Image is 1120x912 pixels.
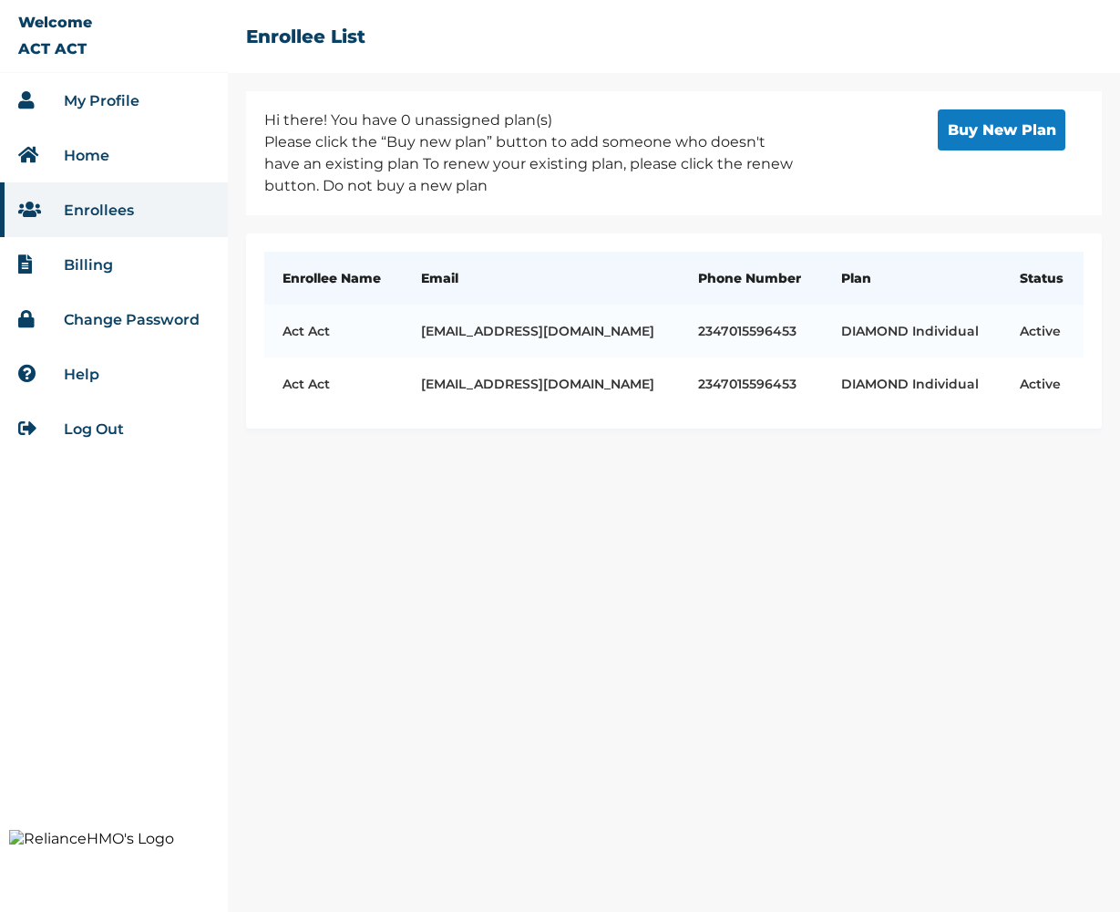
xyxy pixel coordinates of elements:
th: Email [403,252,680,305]
h2: Enrollee List [246,26,365,47]
a: My Profile [64,92,139,109]
td: Act Act [264,358,403,410]
td: 2347015596453 [680,358,823,410]
td: active [1002,358,1084,410]
p: Welcome [18,14,92,31]
a: Enrollees [64,202,134,219]
th: Plan [823,252,1002,305]
th: Phone Number [680,252,823,305]
a: Log Out [64,420,124,438]
td: DIAMOND Individual [823,358,1002,410]
button: Buy New Plan [938,109,1065,150]
a: Change Password [64,311,200,328]
img: RelianceHMO's Logo [9,830,219,847]
p: ACT ACT [18,40,87,57]
p: Please click the “Buy new plan” button to add someone who doesn't have an existing plan To renew ... [264,131,802,197]
td: active [1002,305,1084,358]
td: 2347015596453 [680,305,823,358]
a: Home [64,147,109,164]
p: Hi there! You have 0 unassigned plan(s) [264,109,802,131]
a: Billing [64,256,113,274]
th: Enrollee Name [264,252,403,305]
td: DIAMOND Individual [823,305,1002,358]
th: Status [1002,252,1084,305]
a: Help [64,366,99,383]
td: Act Act [264,305,403,358]
td: [EMAIL_ADDRESS][DOMAIN_NAME] [403,358,680,410]
td: [EMAIL_ADDRESS][DOMAIN_NAME] [403,305,680,358]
